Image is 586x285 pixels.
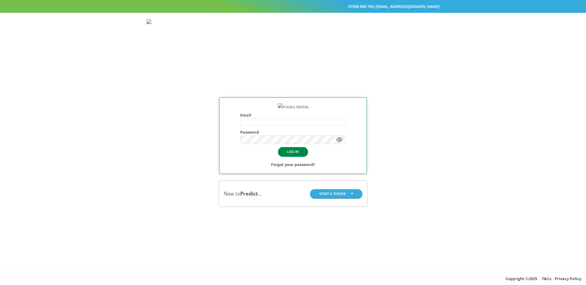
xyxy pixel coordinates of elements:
b: Predict [240,190,258,197]
img: Predict Mobile [278,103,309,110]
a: Privacy Policy [555,276,581,281]
a: [EMAIL_ADDRESS][DOMAIN_NAME] [376,4,440,9]
a: T&Cs [542,276,551,281]
div: | [146,3,440,10]
div: New to ... [224,190,262,197]
button: LOG IN [278,147,308,156]
a: Forgot your password? [271,161,315,168]
a: 07500 900 700 [348,4,374,9]
h4: Email [240,113,346,117]
img: Predict Mobile [146,19,201,27]
button: START A TENDER [310,189,363,198]
h4: Password [240,130,346,135]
